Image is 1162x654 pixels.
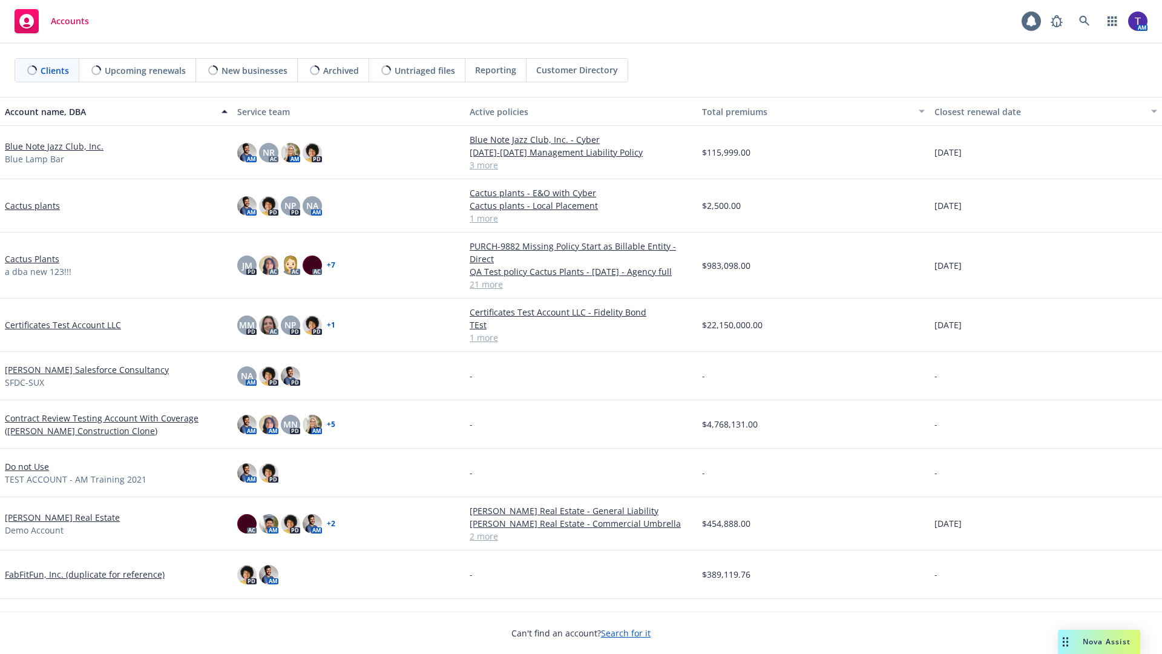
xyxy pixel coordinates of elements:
span: $983,098.00 [702,259,750,272]
span: $115,999.00 [702,146,750,159]
div: Total premiums [702,105,911,118]
span: $22,150,000.00 [702,319,763,331]
img: photo [281,366,300,386]
a: + 2 [327,520,335,527]
span: [DATE] [934,259,962,272]
span: Can't find an account? [511,627,651,639]
button: Service team [232,97,465,126]
span: Upcoming renewals [105,64,186,77]
span: NA [241,369,253,382]
a: [PERSON_NAME] Real Estate - General Liability [470,504,692,517]
span: $389,119.76 [702,568,750,581]
a: 2 more [470,530,692,543]
span: Accounts [51,16,89,26]
button: Active policies [465,97,697,126]
span: [DATE] [934,517,962,530]
span: - [470,369,473,382]
a: [DATE]-[DATE] Management Liability Policy [470,146,692,159]
button: Closest renewal date [930,97,1162,126]
img: photo [303,256,322,275]
img: photo [237,514,257,533]
span: [DATE] [934,319,962,331]
a: 3 more [470,159,692,171]
button: Total premiums [697,97,930,126]
img: photo [237,463,257,483]
span: MM [239,319,255,331]
a: + 7 [327,262,335,269]
div: Account name, DBA [5,105,214,118]
button: Nova Assist [1058,630,1140,654]
span: Untriaged files [395,64,455,77]
span: - [470,466,473,479]
a: 21 more [470,278,692,291]
div: Service team [237,105,460,118]
a: [PERSON_NAME] Real Estate - Commercial Umbrella [470,517,692,530]
a: Do not Use [5,460,49,473]
span: Clients [41,64,69,77]
span: Demo Account [5,524,64,537]
span: NR [263,146,275,159]
img: photo [1128,12,1147,31]
span: - [470,418,473,431]
span: - [702,466,705,479]
span: [DATE] [934,199,962,212]
a: Cactus plants [5,199,60,212]
a: FabFitFun, Inc. (duplicate for reference) [5,568,165,581]
img: photo [259,256,278,275]
span: JM [242,259,252,272]
img: photo [281,256,300,275]
span: Blue Lamp Bar [5,153,64,165]
span: Customer Directory [536,64,618,76]
span: Reporting [475,64,516,76]
span: - [934,568,937,581]
span: $2,500.00 [702,199,741,212]
img: photo [303,143,322,162]
img: photo [259,315,278,335]
a: PURCH-9882 Missing Policy Start as Billable Entity - Direct [470,240,692,265]
a: QA Test policy Cactus Plants - [DATE] - Agency full [470,265,692,278]
span: MN [283,418,298,431]
img: photo [237,565,257,584]
img: photo [259,463,278,483]
span: NA [306,199,318,212]
span: [DATE] [934,146,962,159]
img: photo [281,143,300,162]
a: Switch app [1100,9,1124,33]
img: photo [259,514,278,533]
div: Drag to move [1058,630,1073,654]
a: 1 more [470,331,692,344]
span: New businesses [222,64,287,77]
a: + 1 [327,322,335,329]
span: Nova Assist [1083,636,1131,647]
a: Cactus plants - E&O with Cyber [470,187,692,199]
span: SFDC-SUX [5,376,44,389]
span: TEST ACCOUNT - AM Training 2021 [5,473,146,486]
span: $454,888.00 [702,517,750,530]
div: Closest renewal date [934,105,1144,118]
img: photo [303,315,322,335]
div: Active policies [470,105,692,118]
span: - [702,369,705,382]
a: [PERSON_NAME] Real Estate [5,511,120,524]
img: photo [281,514,300,533]
a: Report a Bug [1045,9,1069,33]
span: - [934,369,937,382]
a: + 5 [327,421,335,428]
a: Certificates Test Account LLC [5,319,121,331]
img: photo [259,565,278,584]
span: - [470,568,473,581]
a: Search for it [601,627,651,639]
span: - [934,418,937,431]
span: Archived [323,64,359,77]
a: Search [1072,9,1097,33]
img: photo [303,415,322,434]
a: Cactus plants - Local Placement [470,199,692,212]
a: [PERSON_NAME] Salesforce Consultancy [5,363,169,376]
img: photo [259,415,278,434]
a: Blue Note Jazz Club, Inc. [5,140,103,153]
